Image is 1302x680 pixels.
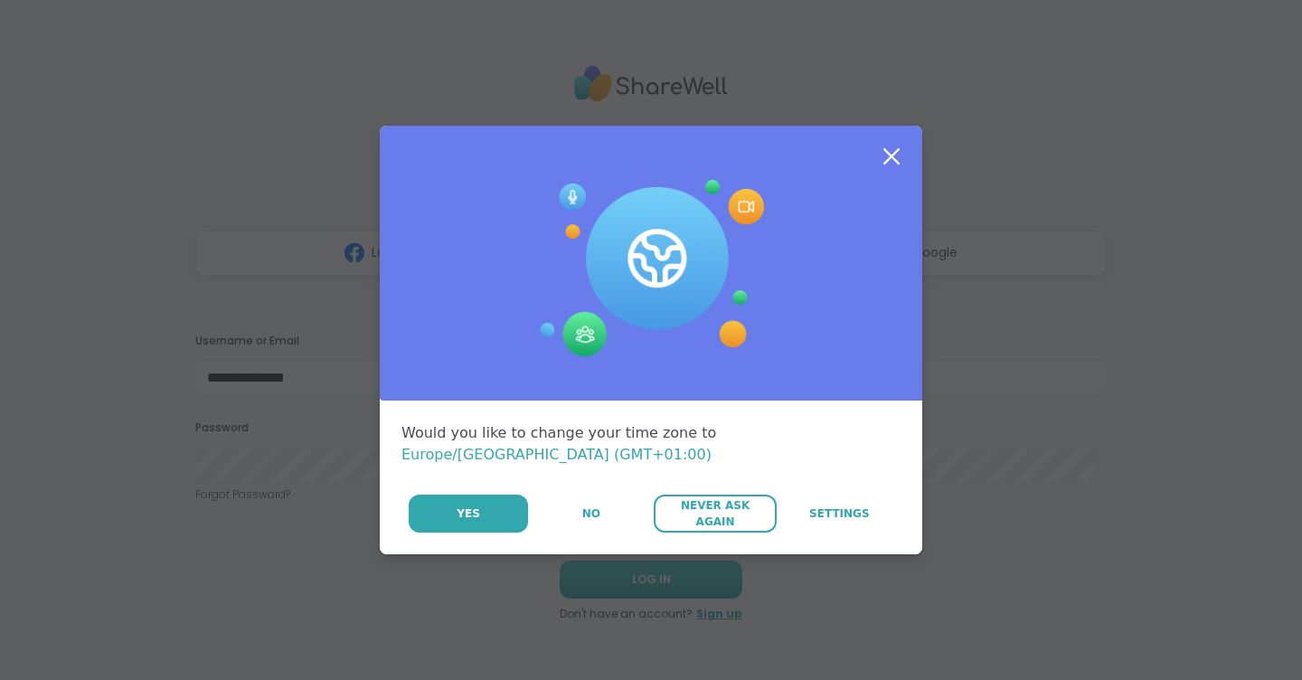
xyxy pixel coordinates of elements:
span: Europe/[GEOGRAPHIC_DATA] (GMT+01:00) [401,446,712,463]
span: Settings [809,505,870,522]
img: Session Experience [538,180,764,357]
button: Yes [409,495,528,533]
button: No [530,495,652,533]
div: Would you like to change your time zone to [401,422,901,466]
span: Never Ask Again [663,497,767,530]
span: No [582,505,600,522]
span: Yes [457,505,480,522]
a: Settings [778,495,901,533]
button: Never Ask Again [654,495,776,533]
